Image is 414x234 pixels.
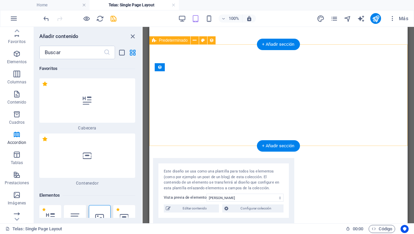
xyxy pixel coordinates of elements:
button: Configurar colección [222,204,284,212]
p: Favoritos [8,39,26,44]
span: Eliminar de favoritos [42,81,48,87]
span: Eliminar de favoritos [116,208,120,211]
button: Código [369,225,395,233]
button: reload [96,14,104,23]
span: : [357,226,359,231]
div: Este diseño se usa como una plantilla para todos los elementos (como por ejemplo un post de un bl... [164,169,284,191]
i: Guardar (Ctrl+S) [110,15,117,23]
a: Haz clic para cancelar la selección y doble clic para abrir páginas [5,225,62,233]
h4: Telas: Single Page Layout [89,1,179,9]
button: close panel [128,32,137,40]
p: Tablas [11,160,23,165]
i: Navegador [344,15,351,23]
span: Eliminar de favoritos [42,208,46,211]
button: design [316,14,325,23]
span: Configurar colección [230,204,281,212]
div: + Añadir sección [257,140,300,152]
h6: 100% [229,14,239,23]
span: Cabecera [39,125,135,131]
span: Eliminar de favoritos [42,136,48,142]
p: Cuadros [9,120,25,125]
i: AI Writer [357,15,365,23]
button: 100% [219,14,242,23]
div: + Añadir sección [257,39,300,50]
button: save [109,14,117,23]
button: grid-view [128,48,137,56]
span: 00 00 [353,225,363,233]
h6: Elementos [39,191,135,199]
div: Cabecera [39,78,135,131]
button: publish [370,13,381,24]
button: Editar contenido [164,204,219,212]
button: text_generator [357,14,365,23]
p: Imágenes [8,200,26,206]
span: Predeterminado [159,38,188,42]
button: navigator [343,14,351,23]
button: Haz clic para salir del modo de previsualización y seguir editando [82,14,90,23]
i: Al redimensionar, ajustar el nivel de zoom automáticamente para ajustarse al dispositivo elegido. [246,15,252,22]
p: Elementos [7,59,27,65]
p: Accordion [7,140,26,145]
i: Diseño (Ctrl+Alt+Y) [317,15,325,23]
label: Vista previa de elemento [164,194,206,202]
input: Buscar [39,46,104,59]
i: Volver a cargar página [96,15,104,23]
i: Deshacer: Eliminar elementos (Ctrl+Z) [42,15,50,23]
p: Columnas [7,79,27,85]
i: Publicar [372,15,380,23]
p: Contenido [7,100,27,105]
button: undo [42,14,50,23]
button: list-view [118,48,126,56]
button: Usercentrics [401,225,409,233]
span: Contenedor [39,181,135,186]
span: Código [372,225,392,233]
p: Prestaciones [5,180,29,186]
span: Más [389,15,408,22]
h6: Favoritos [39,65,135,73]
button: pages [330,14,338,23]
h6: Añadir contenido [39,32,78,40]
button: Más [386,13,411,24]
span: Editar contenido [173,204,217,212]
i: Páginas (Ctrl+Alt+S) [330,15,338,23]
div: Contenedor [39,133,135,186]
